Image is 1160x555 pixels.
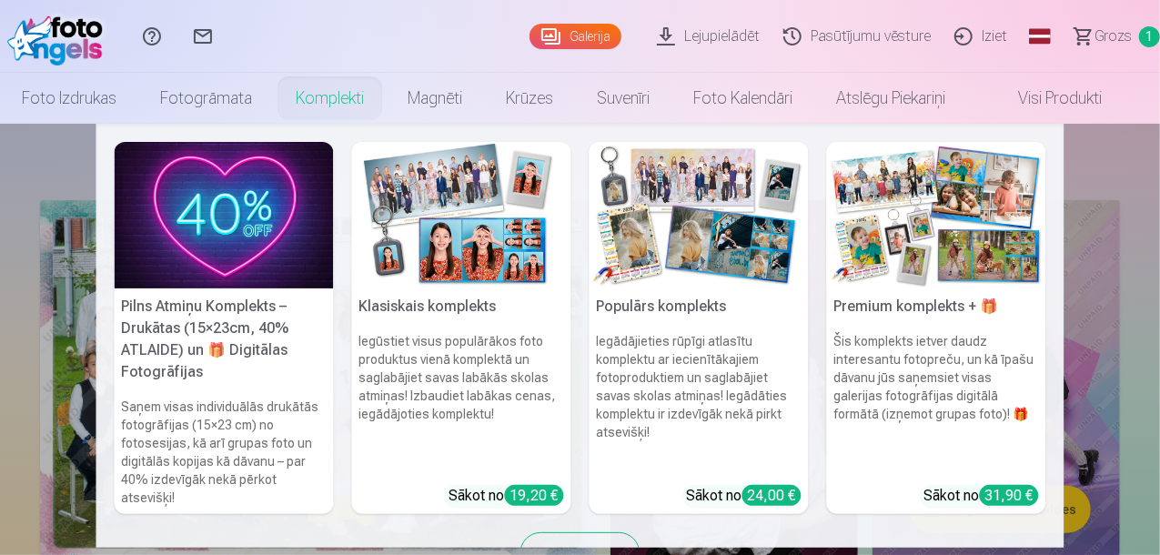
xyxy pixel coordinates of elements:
a: Premium komplekts + 🎁 Premium komplekts + 🎁Šis komplekts ietver daudz interesantu fotopreču, un k... [827,142,1046,514]
img: Premium komplekts + 🎁 [827,142,1046,288]
img: Populārs komplekts [590,142,809,288]
a: Galerija [530,24,621,49]
a: Suvenīri [575,73,671,124]
a: Krūzes [484,73,575,124]
h5: Pilns Atmiņu Komplekts – Drukātas (15×23cm, 40% ATLAIDE) un 🎁 Digitālas Fotogrāfijas [115,288,334,390]
a: Fotogrāmata [138,73,274,124]
a: Populārs komplektsPopulārs komplektsIegādājieties rūpīgi atlasītu komplektu ar iecienītākajiem fo... [590,142,809,514]
img: /fa1 [7,7,112,66]
img: Pilns Atmiņu Komplekts – Drukātas (15×23cm, 40% ATLAIDE) un 🎁 Digitālas Fotogrāfijas [115,142,334,288]
a: Atslēgu piekariņi [814,73,967,124]
h6: Iegādājieties rūpīgi atlasītu komplektu ar iecienītākajiem fotoproduktiem un saglabājiet savas sk... [590,325,809,478]
a: Visi produkti [967,73,1124,124]
a: Foto kalendāri [671,73,814,124]
a: Magnēti [386,73,484,124]
div: Sākot no [924,485,1039,507]
h5: Klasiskais komplekts [352,288,571,325]
h6: Šis komplekts ietver daudz interesantu fotopreču, un kā īpašu dāvanu jūs saņemsiet visas galerija... [827,325,1046,478]
div: Sākot no [687,485,802,507]
span: 1 [1139,26,1160,47]
span: Grozs [1094,25,1132,47]
h6: Saņem visas individuālās drukātās fotogrāfijas (15×23 cm) no fotosesijas, kā arī grupas foto un d... [115,390,334,514]
div: 24,00 € [742,485,802,506]
a: Pilns Atmiņu Komplekts – Drukātas (15×23cm, 40% ATLAIDE) un 🎁 Digitālas Fotogrāfijas Pilns Atmiņu... [115,142,334,514]
h5: Premium komplekts + 🎁 [827,288,1046,325]
a: Klasiskais komplektsKlasiskais komplektsIegūstiet visus populārākos foto produktus vienā komplekt... [352,142,571,514]
h6: Iegūstiet visus populārākos foto produktus vienā komplektā un saglabājiet savas labākās skolas at... [352,325,571,478]
div: 19,20 € [505,485,564,506]
div: Sākot no [449,485,564,507]
img: Klasiskais komplekts [352,142,571,288]
h5: Populārs komplekts [590,288,809,325]
a: Komplekti [274,73,386,124]
div: 31,90 € [980,485,1039,506]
